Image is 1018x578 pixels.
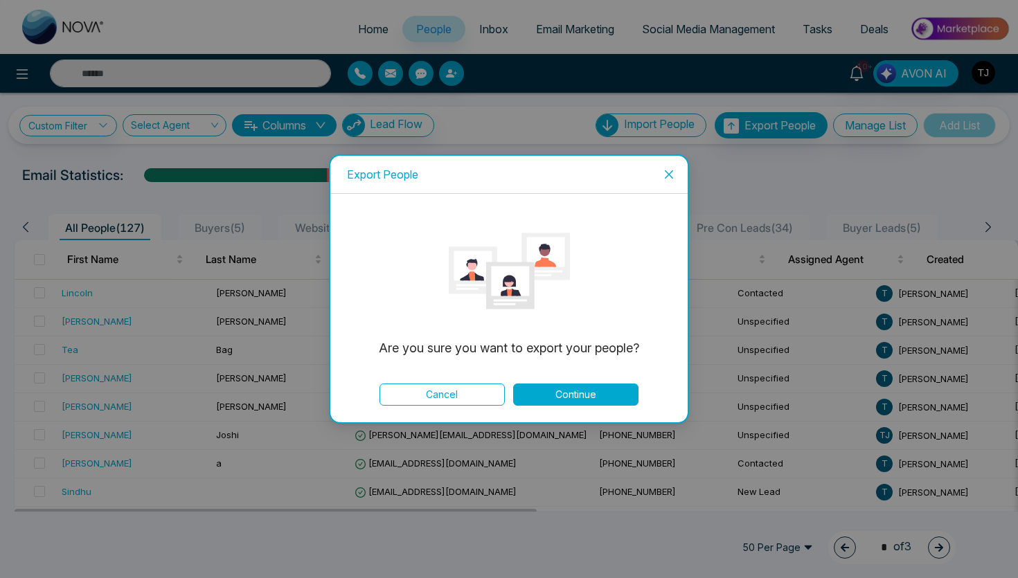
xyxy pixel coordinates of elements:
p: Are you sure you want to export your people? [363,338,654,358]
button: Cancel [379,383,505,406]
button: Continue [513,383,639,406]
div: Export People [347,167,671,182]
img: loading [449,210,570,332]
button: Close [650,156,688,193]
span: close [663,169,675,180]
